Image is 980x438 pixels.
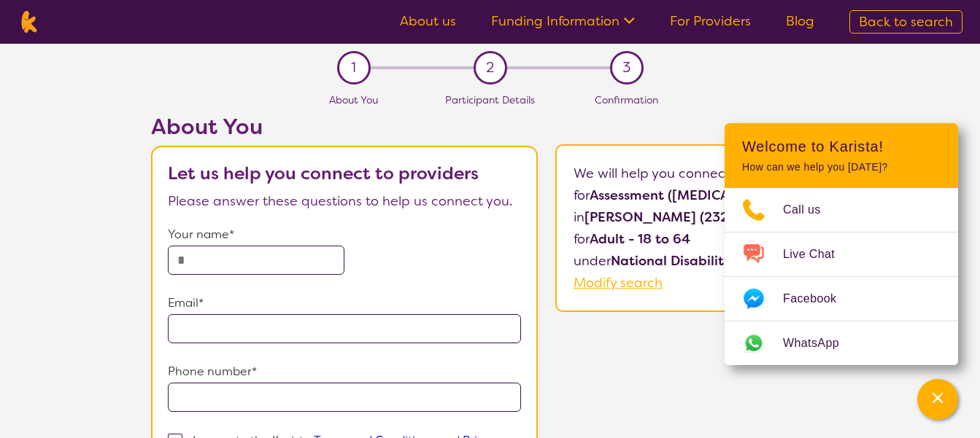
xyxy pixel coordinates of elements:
[917,379,958,420] button: Channel Menu
[400,12,456,30] a: About us
[574,274,663,292] a: Modify search
[783,243,852,265] span: Live Chat
[168,292,521,314] p: Email*
[742,161,941,173] p: How can we help you [DATE]?
[491,12,635,30] a: Funding Information
[445,93,535,106] span: Participant Details
[859,13,953,31] span: Back to search
[786,12,814,30] a: Blog
[574,163,920,184] p: We will help you connect:
[151,114,538,140] h2: About You
[590,230,690,248] b: Adult - 18 to 64
[725,123,958,365] div: Channel Menu
[783,199,838,221] span: Call us
[725,321,958,365] a: Web link opens in a new tab.
[574,228,920,250] p: for
[725,188,958,365] ul: Choose channel
[783,332,857,354] span: WhatsApp
[351,57,356,79] span: 1
[595,93,658,106] span: Confirmation
[574,184,920,206] p: for
[611,252,897,270] b: National Disability Insurance Scheme (NDIS)
[742,138,941,155] h2: Welcome to Karista!
[486,57,494,79] span: 2
[329,93,378,106] span: About You
[574,250,920,272] p: under .
[168,361,521,383] p: Phone number*
[622,57,630,79] span: 3
[849,10,962,34] a: Back to search
[670,12,751,30] a: For Providers
[783,288,854,310] span: Facebook
[168,162,479,185] b: Let us help you connect to providers
[168,224,521,246] p: Your name*
[18,11,40,33] img: Karista logo
[574,206,920,228] p: in
[584,208,741,226] b: [PERSON_NAME] (2324)
[168,190,521,212] p: Please answer these questions to help us connect you.
[590,187,920,204] b: Assessment ([MEDICAL_DATA] or [MEDICAL_DATA])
